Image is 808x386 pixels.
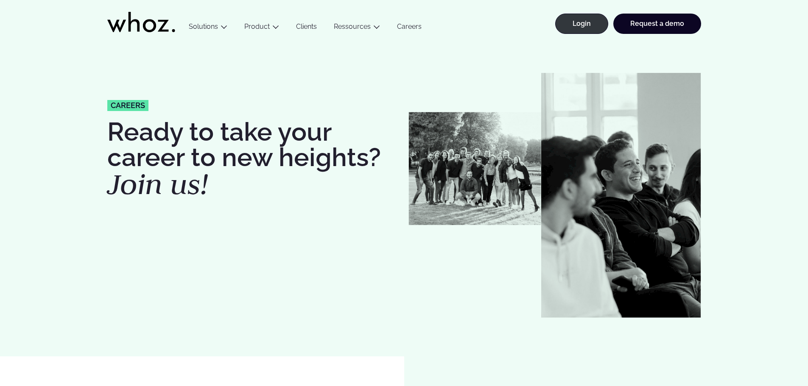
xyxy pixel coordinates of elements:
button: Ressources [325,22,389,34]
a: Clients [288,22,325,34]
button: Solutions [180,22,236,34]
span: careers [111,102,145,109]
a: Request a demo [613,14,701,34]
a: Login [555,14,608,34]
a: Careers [389,22,430,34]
button: Product [236,22,288,34]
a: Product [244,22,270,31]
h1: Ready to take your career to new heights? [107,119,400,199]
em: Join us! [107,165,208,203]
a: Ressources [334,22,371,31]
img: Whozzies-Team-Revenue [408,112,541,225]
